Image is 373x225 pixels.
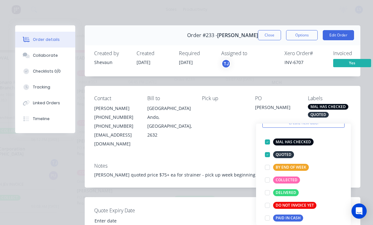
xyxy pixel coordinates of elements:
div: Contact [94,95,137,101]
div: [PERSON_NAME] [255,104,298,113]
div: [EMAIL_ADDRESS][DOMAIN_NAME] [94,131,137,148]
button: BY END OF WEEK [262,163,311,172]
button: Close [258,30,281,40]
div: MAL HAS CHECKED [273,138,314,145]
div: Collaborate [33,53,58,58]
button: Edit Order [323,30,354,40]
div: Xero Order # [284,50,326,56]
button: Tracking [15,79,75,95]
button: Collaborate [15,48,75,63]
div: Tracking [33,84,50,90]
div: DO NOT INVOICE YET [273,202,316,209]
span: [DATE] [179,59,193,65]
div: Ando, [GEOGRAPHIC_DATA], 2632 [147,113,192,139]
button: Order details [15,32,75,48]
span: Order #233 - [187,32,217,38]
div: Created by [94,50,129,56]
button: DO NOT INVOICE YET [262,201,319,210]
div: [PHONE_NUMBER] [94,113,137,122]
div: Notes [94,163,351,169]
div: Linked Orders [33,100,60,106]
div: MAL HAS CHECKED [308,104,348,110]
button: Checklists 0/0 [15,63,75,79]
div: [PHONE_NUMBER] [94,122,137,131]
div: Bill to [147,95,192,101]
div: [GEOGRAPHIC_DATA]Ando, [GEOGRAPHIC_DATA], 2632 [147,104,192,139]
div: BY END OF WEEK [273,164,309,171]
div: [PERSON_NAME] quoted price $75+ ea for strainer - pick up week beginning 28/07 [94,171,351,178]
button: Timeline [15,111,75,127]
div: DELIVERED [273,189,299,196]
div: [PERSON_NAME] [94,104,137,113]
div: Order details [33,37,60,42]
button: COLLECTED [262,176,303,184]
div: QUOTED [273,151,294,158]
button: Linked Orders [15,95,75,111]
div: Pick up [202,95,245,101]
label: Quote Expiry Date [94,207,173,214]
button: TJ [221,59,231,68]
div: Required [179,50,214,56]
span: Yes [333,59,371,67]
button: PAID IN CASH [262,214,306,222]
div: Created [137,50,171,56]
div: Open Intercom Messenger [352,203,367,219]
div: QUOTED [308,112,329,118]
button: DELIVERED [262,188,301,197]
button: QUOTED [262,150,297,159]
div: Labels [308,95,351,101]
div: PAID IN CASH [273,215,303,222]
span: [DATE] [137,59,150,65]
button: Options [286,30,318,40]
div: [PERSON_NAME][PHONE_NUMBER][PHONE_NUMBER][EMAIL_ADDRESS][DOMAIN_NAME] [94,104,137,148]
button: MAL HAS CHECKED [262,138,316,146]
div: INV-6707 [284,59,326,66]
span: [PERSON_NAME] [217,32,258,38]
div: PO [255,95,298,101]
div: Checklists 0/0 [33,68,61,74]
div: COLLECTED [273,177,300,183]
div: Assigned to [221,50,284,56]
div: [GEOGRAPHIC_DATA] [147,104,192,113]
div: Timeline [33,116,50,122]
div: Shevaun [94,59,129,66]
